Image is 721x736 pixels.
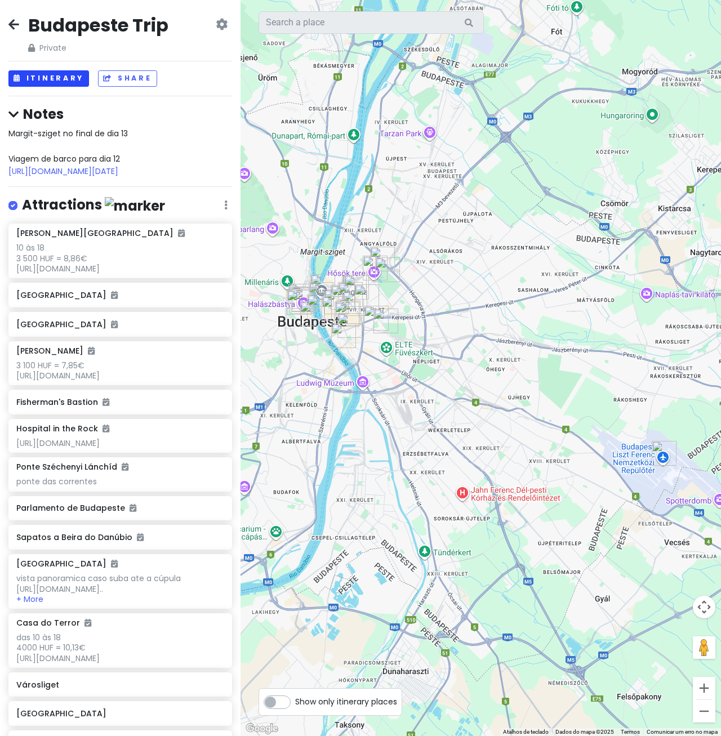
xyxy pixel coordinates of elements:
h6: Sapatos a Beira do Danúbio [16,532,224,542]
i: Added to itinerary [103,398,109,406]
div: ponte das correntes [16,476,224,487]
a: [URL][DOMAIN_NAME][DATE] [8,166,118,177]
span: Private [28,42,168,54]
a: Abrir esta área no Google Maps (abre uma nova janela) [243,721,281,736]
a: Comunicar um erro no mapa [647,729,718,735]
button: Ampliar [693,677,715,699]
div: Matthias Church [291,287,316,312]
button: Share [98,70,157,87]
div: Great Market Hall [331,323,356,348]
img: marker [105,197,165,215]
i: Added to itinerary [103,425,109,432]
div: Impulso Fashion Hotel [364,306,389,331]
i: Added to itinerary [111,320,118,328]
i: Added to itinerary [84,619,91,627]
i: Added to itinerary [88,347,95,355]
i: Added to itinerary [137,533,144,541]
h6: Ponte Széchenyi Lánchíd [16,462,128,472]
div: Basílica de Santo Estêvão [324,289,349,314]
div: Parlamento de Budapeste [310,274,335,299]
h6: [GEOGRAPHIC_DATA] [16,708,224,719]
div: Museu Nacional da Hungria [337,313,362,338]
h6: Fisherman's Bastion [16,397,224,407]
div: Ponte Széchenyi Lánchíd [307,295,332,319]
div: [URL][DOMAIN_NAME] [16,438,224,448]
i: Added to itinerary [122,463,128,471]
input: Search a place [259,11,484,34]
button: Controlos da câmara do mapa [693,596,715,618]
button: Reduzir [693,700,715,722]
h6: Casa do Terror [16,618,91,628]
div: Praça dos Heróis [363,256,388,280]
h6: Hospital in the Rock [16,423,109,434]
div: Erzsébetváros [354,284,379,309]
button: + More [16,594,43,604]
button: Arraste o Pegman para o mapa para abrir o Street View [693,636,715,659]
div: Castelo de Buda [300,301,325,326]
div: Szimpla Kert [339,299,364,324]
div: Lidl [373,309,398,333]
div: das 10 às 18 4000 HUF = 10,13€ [URL][DOMAIN_NAME] [16,632,224,663]
div: Aeroporto de Budapeste Ferenc Liszt [652,441,677,466]
i: Added to itinerary [130,504,136,512]
h6: [GEOGRAPHIC_DATA] [16,290,224,300]
div: Termas de Széchenyi [370,247,395,271]
div: Menza Étterem és Kávéház [338,282,363,307]
h4: Attractions [22,196,165,215]
i: Added to itinerary [111,291,118,299]
button: Itinerary [8,70,89,87]
div: Elizabeth Square [322,296,346,321]
div: 10 às 18 3 500 HUF = 8,86€ [URL][DOMAIN_NAME] [16,243,224,274]
h2: Budapeste Trip [28,14,168,37]
div: vista panoramica caso suba ate a cúpula [URL][DOMAIN_NAME].. [16,573,224,594]
span: Dados do mapa ©2025 [555,729,614,735]
h6: [GEOGRAPHIC_DATA] [16,559,118,569]
div: Hospital in the Rock [287,290,311,315]
div: Pest-Buda Bistro [288,284,313,309]
h4: Notes [8,105,232,123]
div: Sapatos a Beira do Danúbio [309,282,333,307]
button: Atalhos de teclado [503,728,549,736]
div: Raoul Wallenberg Holocaust Memorial Park [336,301,360,325]
span: Show only itinerary places [295,695,397,708]
h6: Parlamento de Budapeste [16,503,224,513]
h6: [PERSON_NAME][GEOGRAPHIC_DATA] [16,228,185,238]
img: Google [243,721,281,736]
div: 3 100 HUF = 7,85€ [URL][DOMAIN_NAME] [16,360,224,381]
h6: Városliget [16,680,224,690]
i: Added to itinerary [178,229,185,237]
a: Termos (abre num novo separador) [621,729,640,735]
div: Ruszwurm Confectionery [290,289,314,314]
div: Fisherman's Bastion [292,287,317,311]
div: Casa do Terror [342,275,367,300]
span: Margit-sziget no final de dia 13 Viagem de barco para dia 12 [8,128,128,177]
div: Ópera Estatal Húngara [331,285,355,310]
div: Franz Liszt Memorial Museum [344,275,369,300]
div: Mazel Tov [342,291,367,316]
h6: [PERSON_NAME] [16,346,95,356]
h6: [GEOGRAPHIC_DATA] [16,319,224,329]
i: Added to itinerary [111,560,118,568]
div: Városliget [375,257,400,282]
div: Sinagoga de Budapeste [335,302,359,327]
